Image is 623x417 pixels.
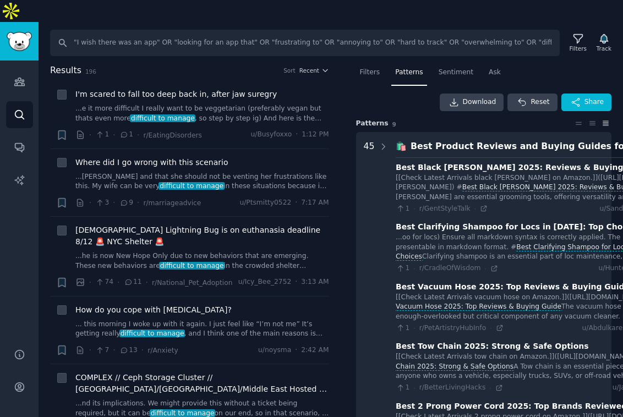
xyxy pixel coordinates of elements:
span: 1 [396,204,409,214]
button: Recent [299,67,329,74]
input: Search Keyword [50,30,560,56]
span: · [295,198,297,208]
span: u/Ptsmitty0522 [239,198,291,208]
span: u/noysma [258,345,291,355]
span: Reset [531,97,549,107]
span: 196 [85,68,96,75]
a: Where did I go wrong with this scenario [75,157,228,168]
span: 1:12 PM [302,130,329,140]
button: Track [593,31,615,54]
span: 9 [392,121,396,128]
span: · [295,345,297,355]
span: 1 [95,130,109,140]
span: r/GentStyleTalk [419,205,471,212]
span: Filters [360,68,380,78]
button: Share [561,94,611,111]
span: difficult to manage [150,409,215,417]
span: Patterns [395,68,423,78]
span: 🛍️ [396,141,407,151]
span: · [89,344,91,356]
span: 74 [95,277,113,287]
span: Ask [489,68,501,78]
span: difficult to manage [159,262,225,270]
span: · [137,197,139,209]
a: Download [440,94,504,111]
span: u/Icy_Bee_2752 [238,277,291,287]
a: How do you cope with [MEDICAL_DATA]? [75,304,232,316]
span: · [413,384,415,392]
span: · [89,277,91,288]
span: r/PetArtistryHubInfo [419,324,486,332]
img: GummySearch logo [7,32,32,51]
a: [DEMOGRAPHIC_DATA] Lightning Bug is on euthanasia deadline 8/12 🚨 NYC Shelter 🚨 [75,224,329,248]
a: COMPLEX // Ceph Storage Cluster // [GEOGRAPHIC_DATA]/[GEOGRAPHIC_DATA]/Middle East Hosted // Geo-... [75,372,329,395]
span: 7 [95,345,109,355]
span: Sentiment [439,68,473,78]
span: · [113,344,115,356]
span: difficult to manage [119,330,185,337]
span: · [141,344,144,356]
span: r/BetterLivingHacks [419,383,486,391]
a: I'm scared to fall too deep back in, after jaw suregry [75,89,277,100]
a: ...he is now New Hope Only due to new behaviors that are emerging. These new behaviors aredifficu... [75,251,329,271]
span: 1 [396,383,409,393]
span: · [146,277,148,288]
span: · [413,265,415,272]
span: · [295,277,297,287]
span: r/Anxiety [147,347,178,354]
span: Download [463,97,496,107]
span: · [296,130,298,140]
span: · [413,205,415,212]
span: · [113,129,115,141]
span: difficult to manage [130,114,195,122]
span: · [474,205,476,212]
span: u/Busyfoxxo [250,130,292,140]
span: Share [584,97,604,107]
span: · [89,197,91,209]
a: ...e it more difficult I really want to be veggetarian (preferably vegan but thats even morediffi... [75,104,329,123]
span: r/National_Pet_Adoption [152,279,232,287]
div: Best Tow Chain 2025: Strong & Safe Options [396,341,589,352]
div: Sort [283,67,296,74]
span: · [137,129,139,141]
a: ... this morning I woke up with it again. I just feel like “I’m not me” It’s getting reallydiffic... [75,320,329,339]
button: Reset [507,94,557,111]
span: Results [50,64,81,78]
span: · [89,129,91,141]
span: r/CradleOfWisdom [419,264,481,272]
span: Recent [299,67,319,74]
div: Track [597,45,611,52]
span: difficult to manage [159,182,224,190]
span: 1 [119,130,133,140]
span: r/EatingDisorders [143,131,201,139]
span: 3 [95,198,109,208]
span: 2:42 AM [301,345,329,355]
span: · [413,324,415,332]
span: · [489,384,491,392]
span: r/marriageadvice [143,199,201,207]
span: Pattern s [356,119,389,129]
div: Filters [570,45,587,52]
span: · [484,265,486,272]
span: 1 [396,264,409,273]
span: 11 [124,277,142,287]
span: 7:17 AM [301,198,329,208]
span: · [490,324,491,332]
span: · [117,277,119,288]
span: · [113,197,115,209]
span: 1 [396,323,409,333]
span: 13 [119,345,138,355]
span: 3:13 AM [301,277,329,287]
span: 9 [119,198,133,208]
a: ...[PERSON_NAME] and that she should not be venting her frustrations like this. My wife can be ve... [75,172,329,191]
